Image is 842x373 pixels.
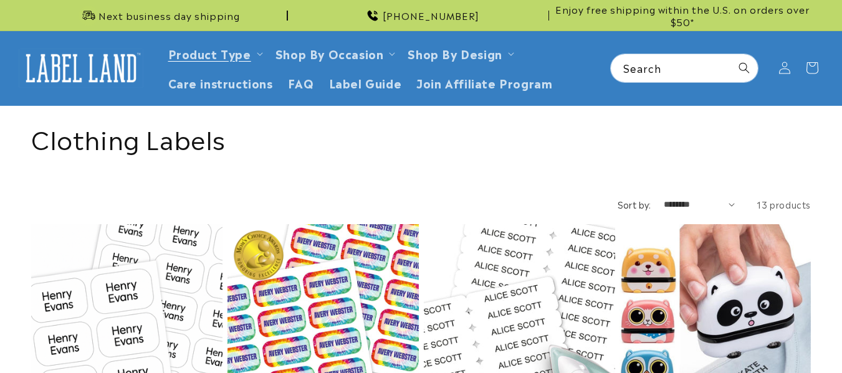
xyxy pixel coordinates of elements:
span: Shop By Occasion [275,46,384,60]
span: Enjoy free shipping within the U.S. on orders over $50* [554,3,811,27]
summary: Product Type [161,39,268,68]
button: Search [730,54,758,82]
span: 13 products [757,198,811,210]
span: Care instructions [168,75,273,90]
span: Next business day shipping [98,9,240,22]
span: Join Affiliate Program [416,75,552,90]
a: Product Type [168,45,251,62]
a: Shop By Design [408,45,502,62]
img: Label Land [19,49,143,87]
span: FAQ [288,75,314,90]
h1: Clothing Labels [31,121,811,154]
summary: Shop By Design [400,39,519,68]
summary: Shop By Occasion [268,39,401,68]
a: FAQ [280,68,322,97]
a: Care instructions [161,68,280,97]
a: Label Guide [322,68,409,97]
label: Sort by: [618,198,651,210]
span: [PHONE_NUMBER] [383,9,479,22]
span: Label Guide [329,75,402,90]
a: Join Affiliate Program [409,68,560,97]
a: Label Land [14,44,148,92]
